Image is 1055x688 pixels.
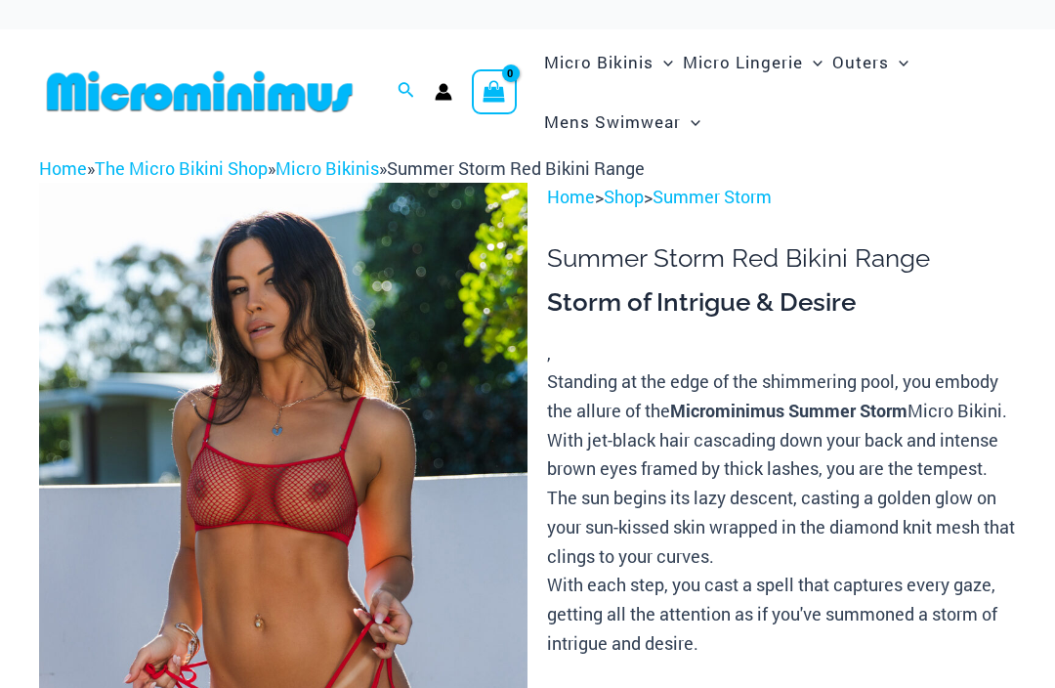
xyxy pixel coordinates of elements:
h1: Summer Storm Red Bikini Range [547,243,1016,274]
span: Outers [832,37,889,87]
b: Microminimus Summer Storm [670,399,907,422]
span: » » » [39,156,645,180]
span: Menu Toggle [889,37,908,87]
span: Menu Toggle [803,37,823,87]
a: Home [547,185,595,208]
span: Micro Lingerie [683,37,803,87]
span: Menu Toggle [681,97,700,147]
h3: Storm of Intrigue & Desire [547,286,1016,320]
nav: Site Navigation [536,29,1016,154]
a: Mens SwimwearMenu ToggleMenu Toggle [539,92,705,151]
a: Micro Bikinis [275,156,379,180]
a: Micro LingerieMenu ToggleMenu Toggle [678,32,827,92]
a: View Shopping Cart, empty [472,69,517,114]
a: Search icon link [398,79,415,105]
a: Account icon link [435,83,452,101]
img: MM SHOP LOGO FLAT [39,69,360,113]
span: Menu Toggle [654,37,673,87]
div: , [547,286,1016,659]
span: Summer Storm Red Bikini Range [387,156,645,180]
span: Mens Swimwear [544,97,681,147]
a: Summer Storm [653,185,772,208]
a: Home [39,156,87,180]
p: > > [547,183,1016,212]
span: Micro Bikinis [544,37,654,87]
a: OutersMenu ToggleMenu Toggle [827,32,913,92]
a: Shop [604,185,644,208]
a: The Micro Bikini Shop [95,156,268,180]
p: Standing at the edge of the shimmering pool, you embody the allure of the Micro Bikini. With jet-... [547,367,1016,658]
a: Micro BikinisMenu ToggleMenu Toggle [539,32,678,92]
